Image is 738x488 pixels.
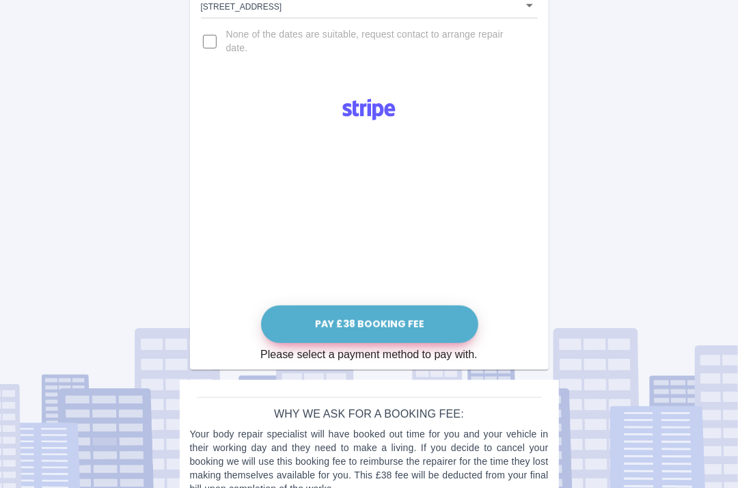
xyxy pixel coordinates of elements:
[335,94,403,126] img: Logo
[226,28,527,55] span: None of the dates are suitable, request contact to arrange repair date.
[261,306,478,343] button: Pay £38 Booking Fee
[190,405,549,424] h6: Why we ask for a booking fee:
[258,130,480,301] iframe: Secure payment input frame
[260,347,478,363] div: Please select a payment method to pay with.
